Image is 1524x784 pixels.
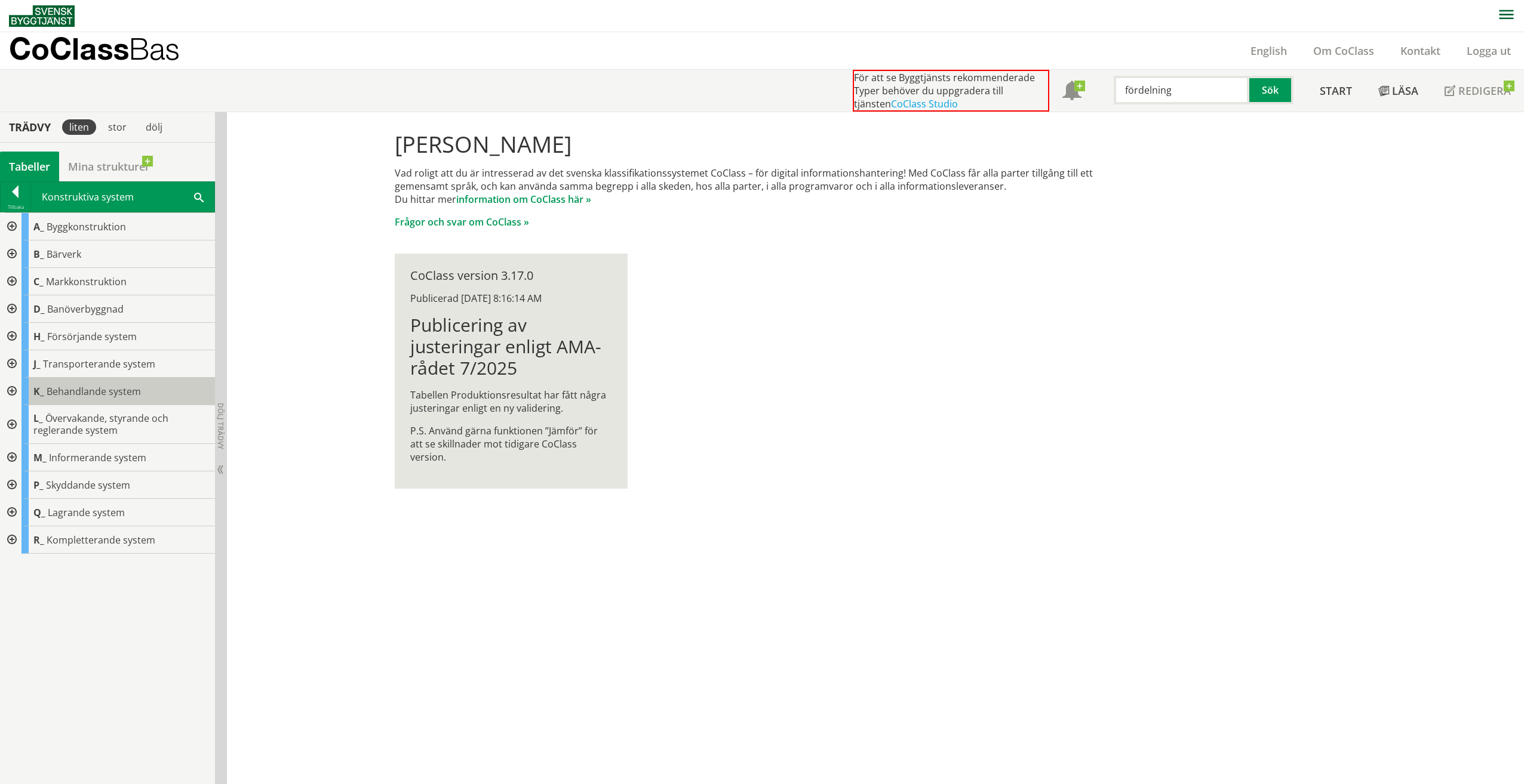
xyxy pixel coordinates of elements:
div: Konstruktiva system [31,182,214,212]
span: H_ [33,330,45,343]
span: P_ [33,479,44,492]
span: Markkonstruktion [46,275,127,288]
a: Start [1307,70,1365,112]
span: Läsa [1392,84,1418,98]
p: P.S. Använd gärna funktionen ”Jämför” för att se skillnader mot tidigare CoClass version. [410,424,612,464]
span: Bas [129,31,180,66]
span: Lagrande system [48,506,125,519]
a: Om CoClass [1300,44,1387,58]
img: Svensk Byggtjänst [9,5,75,27]
span: C_ [33,275,44,288]
span: D_ [33,303,45,316]
div: Trädvy [2,121,57,134]
span: Byggkonstruktion [47,220,126,233]
input: Sök [1114,76,1249,104]
a: Logga ut [1454,44,1524,58]
span: B_ [33,248,44,261]
div: För att se Byggtjänsts rekommenderade Typer behöver du uppgradera till tjänsten [853,70,1049,112]
a: English [1237,44,1300,58]
span: Notifikationer [1062,82,1081,101]
h1: [PERSON_NAME] [395,131,1129,157]
span: Redigera [1458,84,1511,98]
span: R_ [33,533,44,547]
span: Skyddande system [46,479,130,492]
a: Läsa [1365,70,1431,112]
a: Kontakt [1387,44,1454,58]
a: information om CoClass här » [456,193,591,206]
span: Banöverbyggnad [47,303,124,316]
p: CoClass [9,42,180,55]
a: CoClass Studio [891,97,958,110]
div: liten [62,119,96,135]
div: Publicerad [DATE] 8:16:14 AM [410,292,612,305]
div: Tillbaka [1,202,30,212]
a: CoClassBas [9,32,205,69]
span: Q_ [33,506,45,519]
div: dölj [139,119,170,135]
span: Bärverk [47,248,81,261]
span: Transporterande system [43,357,155,371]
span: Behandlande system [47,385,141,398]
span: J_ [33,357,41,371]
p: Tabellen Produktionsresultat har fått några justeringar enligt en ny validering. [410,388,612,415]
span: K_ [33,385,44,398]
span: Dölj trädvy [216,403,226,449]
span: Försörjande system [47,330,137,343]
div: CoClass version 3.17.0 [410,269,612,282]
span: M_ [33,451,47,464]
a: Frågor och svar om CoClass » [395,215,529,229]
span: L_ [33,412,43,425]
a: Mina strukturer [59,152,159,181]
a: Redigera [1431,70,1524,112]
h1: Publicering av justeringar enligt AMA-rådet 7/2025 [410,314,612,379]
span: Informerande system [49,451,146,464]
span: Övervakande, styrande och reglerande system [33,412,168,437]
span: Start [1320,84,1352,98]
button: Sök [1249,76,1293,104]
span: Kompletterande system [47,533,155,547]
span: A_ [33,220,44,233]
p: Vad roligt att du är intresserad av det svenska klassifikationssystemet CoClass – för digital inf... [395,166,1129,206]
span: Sök i tabellen [194,190,204,203]
div: stor [101,119,134,135]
